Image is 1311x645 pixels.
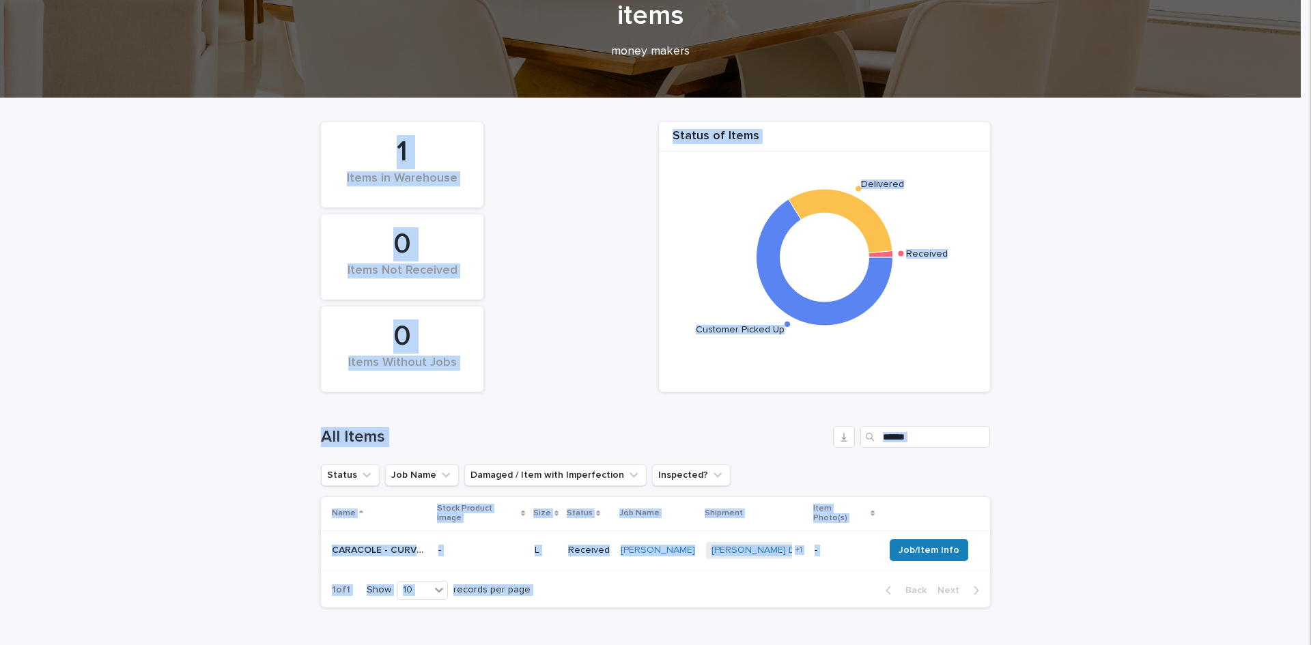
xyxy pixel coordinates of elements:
p: Item Photo(s) [813,501,867,526]
button: Back [875,584,932,597]
button: Status [321,464,380,486]
p: Shipment [705,506,743,521]
p: records per page [453,584,531,596]
p: Status [567,506,593,521]
p: Stock Product Image [437,501,517,526]
span: Next [938,586,968,595]
text: Received [906,249,948,259]
p: Size [533,506,551,521]
button: Next [932,584,990,597]
p: CARACOLE - CURVED SOFA | 64117 [332,542,430,556]
a: [PERSON_NAME] Design Studio | TDC Delivery | 23928 [711,545,952,556]
tr: CARACOLE - CURVED SOFA | 64117CARACOLE - CURVED SOFA | 64117 -LReceived[PERSON_NAME] [PERSON_NAME... [321,530,990,570]
p: Show [367,584,391,596]
input: Search [860,426,990,448]
text: Delivered [861,180,904,189]
p: 1 of 1 [321,573,361,607]
p: L [535,545,557,556]
button: Job/Item Info [890,539,968,561]
div: Items Not Received [344,263,460,292]
p: Received [568,545,610,556]
text: Customer Picked Up [696,324,785,334]
div: 10 [397,583,430,597]
div: Status of Items [659,129,990,152]
div: Items in Warehouse [344,171,460,200]
p: - [438,545,523,556]
button: Inspected? [652,464,731,486]
div: Items Without Jobs [344,356,460,384]
button: Job Name [385,464,459,486]
span: Back [897,586,927,595]
p: money makers [378,44,924,59]
p: Name [332,506,356,521]
span: Job/Item Info [899,543,959,557]
span: + 1 [795,546,802,554]
a: [PERSON_NAME] [621,545,695,556]
div: 0 [344,227,460,261]
div: 1 [344,135,460,169]
div: 0 [344,319,460,354]
p: Job Name [619,506,660,521]
button: Damaged / Item with Imperfection [464,464,647,486]
p: - [815,545,873,556]
h1: All Items [321,427,828,447]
